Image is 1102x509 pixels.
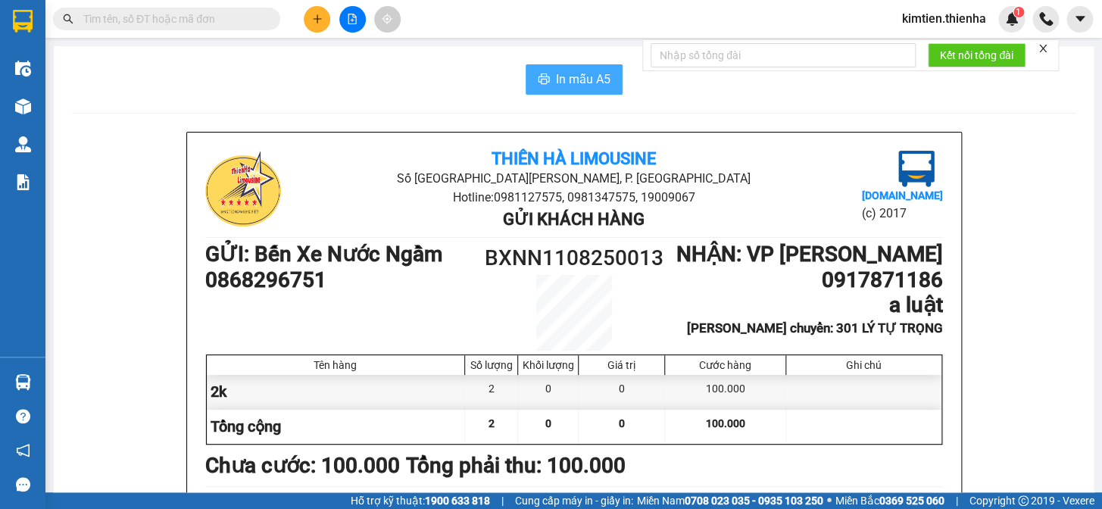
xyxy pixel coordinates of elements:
img: logo.jpg [205,151,281,226]
span: ⚪️ [827,498,832,504]
li: Số [GEOGRAPHIC_DATA][PERSON_NAME], P. [GEOGRAPHIC_DATA] [142,37,633,56]
span: aim [382,14,392,24]
div: Tên hàng [211,359,461,371]
b: Gửi khách hàng [503,210,645,229]
button: caret-down [1066,6,1093,33]
div: 0 [518,375,579,409]
img: icon-new-feature [1005,12,1019,26]
span: Kết nối tổng đài [940,47,1013,64]
span: printer [538,73,550,87]
span: Miền Nam [637,492,823,509]
span: 0 [545,417,551,429]
li: Hotline: 0981127575, 0981347575, 19009067 [142,56,633,75]
strong: 1900 633 818 [425,495,490,507]
span: 100.000 [705,417,745,429]
div: 2k [207,375,466,409]
span: file-add [347,14,357,24]
span: Tổng cộng [211,417,281,436]
span: Miền Bắc [835,492,944,509]
img: phone-icon [1039,12,1053,26]
img: logo.jpg [19,19,95,95]
span: | [956,492,958,509]
li: Người gửi hàng xác nhận [236,491,447,504]
button: file-add [339,6,366,33]
span: copyright [1018,495,1029,506]
strong: 0369 525 060 [879,495,944,507]
span: kimtien.thienha [890,9,998,28]
b: Tổng phải thu: 100.000 [406,453,626,478]
span: close [1038,43,1048,54]
h1: 0917871186 [666,267,942,293]
span: | [501,492,504,509]
img: logo-vxr [13,10,33,33]
li: Hotline: 0981127575, 0981347575, 19009067 [328,188,819,207]
b: GỬI : Bến Xe Nước Ngầm [205,242,442,267]
b: [DOMAIN_NAME] [861,189,942,201]
h1: a luật [666,292,942,318]
img: warehouse-icon [15,136,31,152]
b: GỬI : Bến Xe Nước Ngầm [19,110,256,135]
span: caret-down [1073,12,1087,26]
div: 100.000 [665,375,785,409]
button: printerIn mẫu A5 [526,64,623,95]
span: question-circle [16,409,30,423]
img: solution-icon [15,174,31,190]
div: Giá trị [582,359,660,371]
span: Hỗ trợ kỹ thuật: [351,492,490,509]
button: Kết nối tổng đài [928,43,1026,67]
span: 0 [619,417,625,429]
button: aim [374,6,401,33]
h1: 0868296751 [205,267,482,293]
span: 1 [1016,7,1021,17]
div: Số lượng [469,359,514,371]
h1: BXNN1108250013 [482,242,667,275]
input: Nhập số tổng đài [651,43,916,67]
li: Số [GEOGRAPHIC_DATA][PERSON_NAME], P. [GEOGRAPHIC_DATA] [328,169,819,188]
b: [PERSON_NAME] chuyển: 301 LÝ TỰ TRỌNG [687,320,943,336]
b: Thiên Hà Limousine [492,149,656,168]
sup: 1 [1013,7,1024,17]
img: warehouse-icon [15,61,31,77]
span: Cung cấp máy in - giấy in: [515,492,633,509]
span: message [16,477,30,492]
b: Chưa cước : 100.000 [205,453,400,478]
div: Ghi chú [790,359,938,371]
span: notification [16,443,30,457]
div: 2 [465,375,518,409]
div: Cước hàng [669,359,781,371]
span: search [63,14,73,24]
li: (c) 2017 [861,204,942,223]
img: warehouse-icon [15,374,31,390]
input: Tìm tên, số ĐT hoặc mã đơn [83,11,262,27]
button: plus [304,6,330,33]
span: In mẫu A5 [556,70,610,89]
strong: 0708 023 035 - 0935 103 250 [685,495,823,507]
b: NHẬN : VP [PERSON_NAME] [676,242,943,267]
span: 2 [489,417,495,429]
div: Khối lượng [522,359,574,371]
img: warehouse-icon [15,98,31,114]
div: 0 [579,375,665,409]
img: logo.jpg [898,151,935,187]
span: plus [312,14,323,24]
li: 17:45, ngày 11 tháng 08 năm 2025 [731,491,942,504]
